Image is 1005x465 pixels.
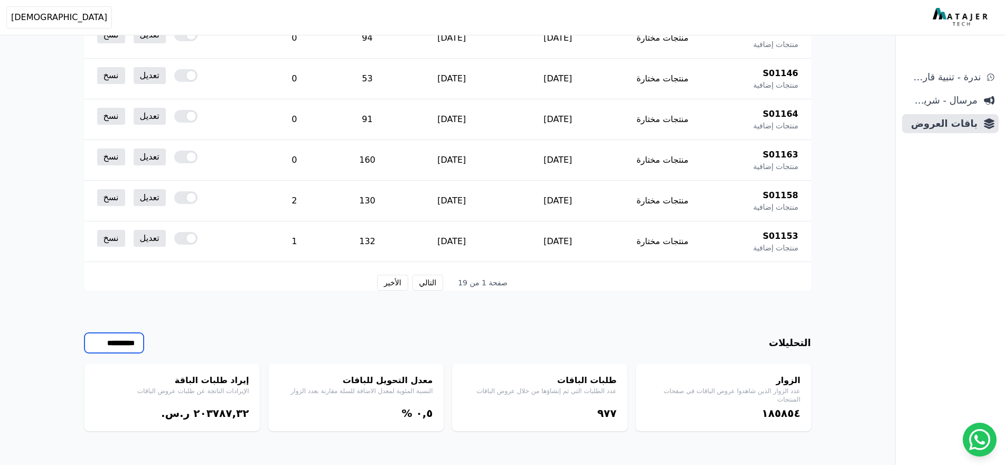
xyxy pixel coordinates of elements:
[452,277,514,288] span: صفحة 1 من 19
[252,181,336,221] td: 2
[399,221,505,262] td: [DATE]
[463,387,617,395] p: عدد الطلبات التي تم إنشاؤها من خلال عروض الباقات
[769,336,811,350] h3: التحليلات
[97,67,125,84] a: نسخ
[505,140,611,181] td: [DATE]
[336,221,398,262] td: 132
[252,140,336,181] td: 0
[134,108,166,125] a: تعديل
[377,275,408,291] button: الأخير
[399,99,505,140] td: [DATE]
[763,230,798,243] span: S01153
[646,406,801,421] div: ١٨٥٨٥٤
[279,374,433,387] h4: معدل التحويل للباقات
[399,181,505,221] td: [DATE]
[906,70,981,85] span: ندرة - تنبية قارب علي النفاذ
[134,230,166,247] a: تعديل
[252,59,336,99] td: 0
[399,59,505,99] td: [DATE]
[336,181,398,221] td: 130
[134,189,166,206] a: تعديل
[933,8,990,27] img: MatajerTech Logo
[279,387,433,395] p: النسبة المئوية لمعدل الاضافة للسلة مقارنة بعدد الزوار
[134,67,166,84] a: تعديل
[161,407,190,420] span: ر.س.
[505,221,611,262] td: [DATE]
[611,140,715,181] td: منتجات مختارة
[753,39,798,50] span: منتجات إضافية
[95,374,249,387] h4: إيراد طلبات الباقة
[252,99,336,140] td: 0
[399,18,505,59] td: [DATE]
[611,221,715,262] td: منتجات مختارة
[906,116,978,131] span: باقات العروض
[95,387,249,395] p: الإيرادات الناتجة عن طلبات عروض الباقات
[505,18,611,59] td: [DATE]
[6,6,112,29] button: [DEMOGRAPHIC_DATA]
[336,59,398,99] td: 53
[412,275,444,291] button: التالي
[97,189,125,206] a: نسخ
[611,181,715,221] td: منتجات مختارة
[763,148,798,161] span: S01163
[505,99,611,140] td: [DATE]
[416,407,433,420] bdi: ۰,٥
[252,221,336,262] td: 1
[763,108,798,120] span: S01164
[336,140,398,181] td: 160
[753,120,798,131] span: منتجات إضافية
[336,18,398,59] td: 94
[463,406,617,421] div: ٩٧٧
[463,374,617,387] h4: طلبات الباقات
[401,407,412,420] span: %
[252,18,336,59] td: 0
[97,230,125,247] a: نسخ
[646,387,801,404] p: عدد الزوار الذين شاهدوا عروض الباقات في صفحات المنتجات
[753,80,798,90] span: منتجات إضافية
[646,374,801,387] h4: الزوار
[611,18,715,59] td: منتجات مختارة
[134,148,166,165] a: تعديل
[906,93,978,108] span: مرسال - شريط دعاية
[753,243,798,253] span: منتجات إضافية
[611,99,715,140] td: منتجات مختارة
[97,108,125,125] a: نسخ
[399,140,505,181] td: [DATE]
[753,161,798,172] span: منتجات إضافية
[97,148,125,165] a: نسخ
[611,59,715,99] td: منتجات مختارة
[753,202,798,212] span: منتجات إضافية
[505,59,611,99] td: [DATE]
[336,99,398,140] td: 91
[11,11,107,24] span: [DEMOGRAPHIC_DATA]
[763,189,798,202] span: S01158
[193,407,249,420] bdi: ٢۰۳٧٨٧,۳٢
[505,181,611,221] td: [DATE]
[763,67,798,80] span: S01146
